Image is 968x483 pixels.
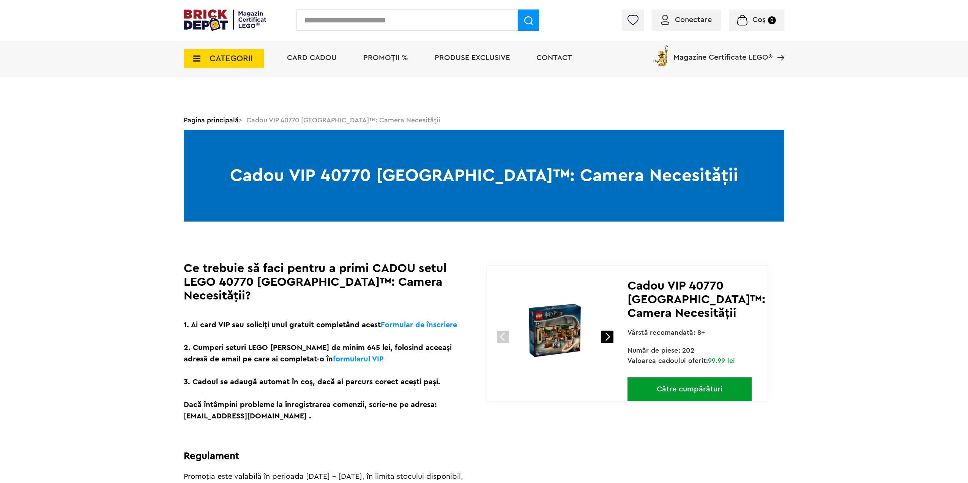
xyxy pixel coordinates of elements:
span: Conectare [675,16,712,24]
a: Contact [536,54,572,62]
span: Coș [752,16,766,24]
a: Magazine Certificate LEGO® [773,44,784,51]
span: Vârstă recomandată: 8+ [627,329,705,336]
span: Magazine Certificate LEGO® [673,44,773,61]
a: Formular de înscriere [381,321,457,329]
h2: Regulament [184,450,465,462]
a: Către cumpărături [627,377,752,401]
p: 1. Ai card VIP sau soliciți unul gratuit completând acest 2. Cumperi seturi LEGO [PERSON_NAME] de... [184,319,465,422]
a: Card Cadou [287,54,337,62]
small: 0 [768,16,776,24]
h1: Cadou VIP 40770 [GEOGRAPHIC_DATA]™: Camera Necesității [184,130,784,222]
span: Număr de piese: 202 [627,347,694,354]
span: 99.99 lei [708,357,735,364]
a: Conectare [661,16,712,24]
img: 40770-lego-cadou.jpg [504,280,605,381]
span: Valoarea cadoului oferit: [627,357,735,364]
span: CATEGORII [210,54,253,63]
div: > Cadou VIP 40770 [GEOGRAPHIC_DATA]™: Camera Necesității [184,110,784,130]
a: Produse exclusive [435,54,510,62]
a: Pagina principală [184,117,239,124]
h1: Ce trebuie să faci pentru a primi CADOU setul LEGO 40770 [GEOGRAPHIC_DATA]™: Camera Necesității? [184,261,465,302]
a: PROMOȚII % [363,54,408,62]
a: formularul VIP [333,355,384,363]
span: Cadou VIP 40770 [GEOGRAPHIC_DATA]™: Camera Necesității [627,280,765,319]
